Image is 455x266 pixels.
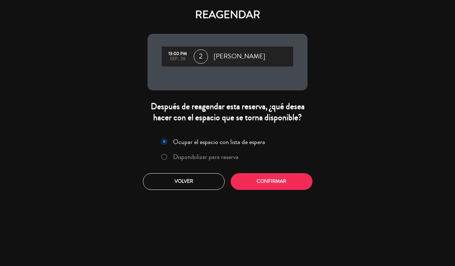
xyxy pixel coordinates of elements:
span: [PERSON_NAME] [214,51,265,62]
label: Ocupar el espacio con lista de espera [173,139,265,145]
span: 2 [194,49,208,64]
label: Disponibilizar para reserva [173,154,239,160]
button: Volver [143,173,225,190]
div: 13:00 PM [165,52,190,57]
h4: REAGENDAR [148,9,307,21]
button: Confirmar [231,173,312,190]
div: sep., 26 [165,57,190,62]
div: Después de reagendar esta reserva, ¿qué desea hacer con el espacio que se torna disponible? [148,101,307,123]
